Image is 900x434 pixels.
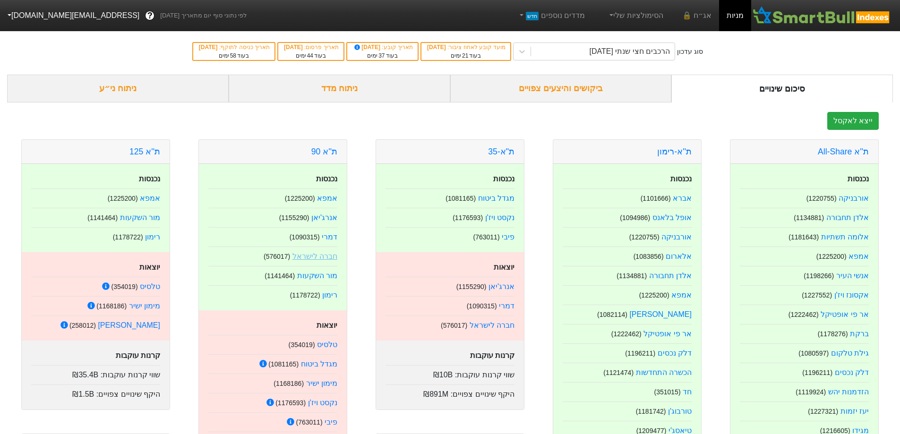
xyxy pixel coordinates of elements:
[111,283,137,290] small: ( 354019 )
[72,371,98,379] span: ₪35.4B
[836,272,869,280] a: אנשי העיר
[658,349,692,357] a: דלק נכסים
[489,282,514,290] a: אנרג'יאן
[850,330,869,338] a: ברקת
[526,12,539,20] span: חדש
[129,147,160,156] a: ת''א 125
[625,349,655,357] small: ( 1196211 )
[485,213,515,221] a: נקסט ויז'ן
[423,390,448,398] span: ₪891M
[116,351,160,359] strong: קרנות עוקבות
[284,44,304,51] span: [DATE]
[831,349,869,357] a: גילת טלקום
[427,44,447,51] span: [DATE]
[268,360,299,368] small: ( 1081165 )
[514,6,589,25] a: מדדים נוספיםחדש
[641,195,671,202] small: ( 1101666 )
[597,311,627,318] small: ( 1082114 )
[617,272,647,280] small: ( 1134881 )
[198,43,270,51] div: תאריך כניסה לתוקף :
[849,252,869,260] a: אמפא
[649,272,692,280] a: אלדן תחבורה
[818,330,848,338] small: ( 1178276 )
[493,175,514,183] strong: נכנסות
[804,272,834,280] small: ( 1198266 )
[462,52,468,59] span: 21
[386,365,514,381] div: שווי קרנות עוקבות :
[283,51,339,60] div: בעוד ימים
[456,283,487,290] small: ( 1155290 )
[639,291,669,299] small: ( 1225200 )
[821,233,869,241] a: אלומה תשתיות
[840,407,869,415] a: יעז יזמות
[87,214,118,221] small: ( 1141464 )
[450,75,672,102] div: ביקושים והיצעים צפויים
[129,302,160,310] a: מימון ישיר
[386,384,514,400] div: היקף שינויים צפויים :
[311,147,337,156] a: ת''א 90
[666,252,692,260] a: אלארום
[620,214,650,221] small: ( 1094986 )
[140,282,160,290] a: טלסיס
[140,194,160,202] a: אמפא
[288,341,315,349] small: ( 354019 )
[274,380,304,387] small: ( 1168186 )
[290,291,320,299] small: ( 1178722 )
[611,330,642,338] small: ( 1222462 )
[453,214,483,221] small: ( 1176593 )
[317,321,337,329] strong: יוצאות
[120,213,160,221] a: מור השקעות
[7,75,229,102] div: ניתוח ני״ע
[816,253,847,260] small: ( 1225200 )
[306,379,337,387] a: מימון ישיר
[828,388,869,396] a: הזדמנות יהש
[668,407,692,415] a: טורבוג'ן
[470,351,514,359] strong: קרנות עוקבות
[230,52,236,59] span: 58
[494,263,514,271] strong: יוצאות
[629,233,660,241] small: ( 1220755 )
[796,388,826,396] small: ( 1119924 )
[590,46,670,57] div: הרכבים חצי שנתי [DATE]
[311,213,337,221] a: אנרג'יאן
[671,291,692,299] a: אמפא
[353,44,382,51] span: [DATE]
[671,75,893,102] div: סיכום שינויים
[160,11,247,20] span: לפי נתוני סוף יום מתאריך [DATE]
[72,390,94,398] span: ₪1.5B
[826,213,869,221] a: אלדן תחבורה
[426,43,506,51] div: מועד קובע לאחוז ציבור :
[670,175,692,183] strong: נכנסות
[848,175,869,183] strong: נכנסות
[285,195,315,202] small: ( 1225200 )
[283,43,339,51] div: תאריך פרסום :
[229,75,450,102] div: ניתוח מדד
[31,384,160,400] div: היקף שינויים צפויים :
[199,44,219,51] span: [DATE]
[307,52,313,59] span: 44
[634,253,664,260] small: ( 1083856 )
[297,272,337,280] a: מור השקעות
[31,365,160,381] div: שווי קרנות עוקבות :
[69,322,96,329] small: ( 258012 )
[317,340,337,349] a: טלסיס
[296,418,322,426] small: ( 763011 )
[139,175,160,183] strong: נכנסות
[821,310,869,318] a: אר פי אופטיקל
[488,147,514,156] a: ת"א-35
[467,302,497,310] small: ( 1090315 )
[473,233,499,241] small: ( 763011 )
[636,368,692,376] a: הכשרה התחדשות
[673,194,692,202] a: אברא
[316,175,337,183] strong: נכנסות
[264,253,290,260] small: ( 576017 )
[478,194,514,202] a: מגדל ביטוח
[789,233,819,241] small: ( 1181643 )
[352,51,413,60] div: בעוד ימים
[446,195,476,202] small: ( 1081165 )
[789,311,819,318] small: ( 1222462 )
[98,321,160,329] a: [PERSON_NAME]
[657,147,692,156] a: ת''א-רימון
[798,349,829,357] small: ( 1080597 )
[290,233,320,241] small: ( 1090315 )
